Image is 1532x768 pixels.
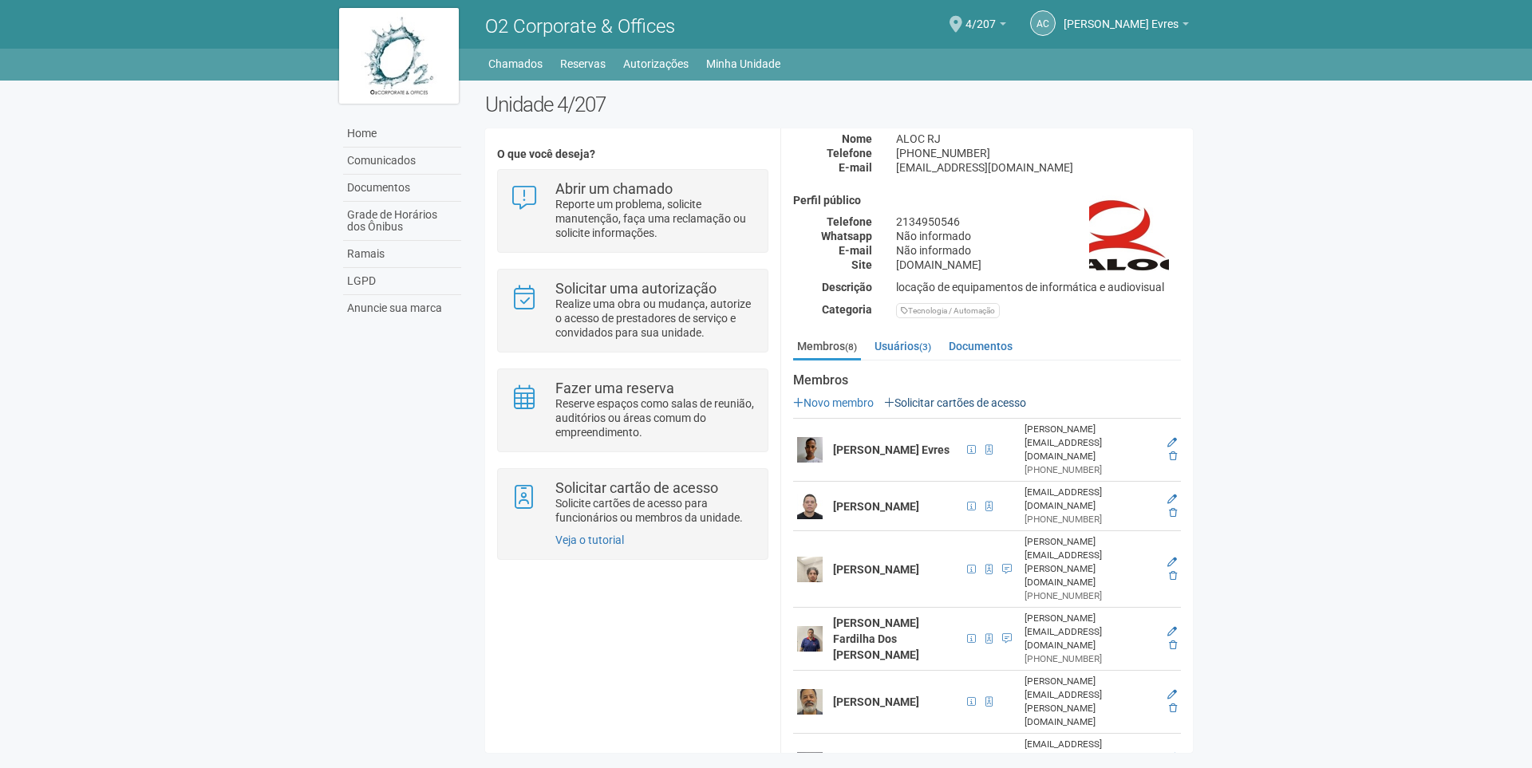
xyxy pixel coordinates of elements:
h4: Perfil público [793,195,1181,207]
img: user.png [797,494,823,519]
a: [PERSON_NAME] Evres [1064,20,1189,33]
strong: [PERSON_NAME] [833,563,919,576]
a: Solicitar cartão de acesso Solicite cartões de acesso para funcionários ou membros da unidade. [510,481,755,525]
div: Não informado [884,243,1193,258]
p: Reserve espaços como salas de reunião, auditórios ou áreas comum do empreendimento. [555,396,756,439]
img: user.png [797,626,823,652]
small: (3) [919,341,931,352]
a: Documentos [343,175,461,202]
a: Excluir membro [1169,640,1177,651]
p: Solicite cartões de acesso para funcionários ou membros da unidade. [555,496,756,525]
strong: Nome [842,132,872,145]
a: Veja o tutorial [555,534,624,546]
strong: Whatsapp [821,230,872,242]
strong: Solicitar cartão de acesso [555,479,718,496]
a: Editar membro [1167,689,1177,700]
div: locação de equipamentos de informática e audiovisual [884,280,1193,294]
a: Comunicados [343,148,461,175]
strong: Categoria [822,303,872,316]
div: Não informado [884,229,1193,243]
div: ALOC RJ [884,132,1193,146]
h2: Unidade 4/207 [485,93,1193,116]
div: [DOMAIN_NAME] [884,258,1193,272]
a: Editar membro [1167,626,1177,637]
a: Editar membro [1167,437,1177,448]
strong: [PERSON_NAME] [833,500,919,513]
a: Minha Unidade [706,53,780,75]
p: Reporte um problema, solicite manutenção, faça uma reclamação ou solicite informações. [555,197,756,240]
a: Excluir membro [1169,507,1177,518]
div: [PERSON_NAME][EMAIL_ADDRESS][PERSON_NAME][DOMAIN_NAME] [1025,675,1156,729]
a: Editar membro [1167,494,1177,505]
a: AC [1030,10,1056,36]
a: Solicitar cartões de acesso [884,396,1026,409]
img: user.png [797,557,823,582]
strong: Membros [793,373,1181,388]
a: Autorizações [623,53,689,75]
strong: [PERSON_NAME] [833,695,919,708]
div: 2134950546 [884,215,1193,229]
div: [PERSON_NAME][EMAIL_ADDRESS][DOMAIN_NAME] [1025,423,1156,463]
div: [EMAIL_ADDRESS][DOMAIN_NAME] [1025,486,1156,513]
a: Solicitar uma autorização Realize uma obra ou mudança, autorize o acesso de prestadores de serviç... [510,282,755,340]
strong: [PERSON_NAME] Fardilha Dos [PERSON_NAME] [833,616,919,661]
a: LGPD [343,268,461,295]
a: 4/207 [965,20,1006,33]
strong: Telefone [827,215,872,228]
a: Usuários(3) [871,334,935,358]
a: Novo membro [793,396,874,409]
a: Chamados [488,53,543,75]
div: [PHONE_NUMBER] [1025,652,1156,666]
div: [EMAIL_ADDRESS][DOMAIN_NAME] [884,160,1193,175]
h4: O que você deseja? [497,148,768,160]
a: Abrir um chamado Reporte um problema, solicite manutenção, faça uma reclamação ou solicite inform... [510,182,755,240]
div: [PERSON_NAME][EMAIL_ADDRESS][DOMAIN_NAME] [1025,612,1156,652]
a: Reservas [560,53,606,75]
a: Excluir membro [1169,703,1177,714]
img: business.png [1089,195,1169,274]
strong: Telefone [827,147,872,160]
a: Excluir membro [1169,451,1177,462]
img: logo.jpg [339,8,459,104]
a: Fazer uma reserva Reserve espaços como salas de reunião, auditórios ou áreas comum do empreendime... [510,381,755,439]
img: user.png [797,689,823,715]
strong: Abrir um chamado [555,180,673,197]
strong: [PERSON_NAME] Evres [833,443,950,456]
strong: Solicitar uma autorização [555,280,717,297]
a: Editar membro [1167,752,1177,763]
div: [PHONE_NUMBER] [1025,589,1156,603]
strong: E-mail [839,161,872,174]
span: Armando Conceição Evres [1064,2,1179,30]
div: [PERSON_NAME][EMAIL_ADDRESS][PERSON_NAME][DOMAIN_NAME] [1025,535,1156,589]
a: Anuncie sua marca [343,295,461,321]
a: Grade de Horários dos Ônibus [343,202,461,241]
a: Editar membro [1167,557,1177,568]
div: Tecnologia / Automação [896,303,1000,318]
div: [PHONE_NUMBER] [1025,463,1156,477]
a: Membros(8) [793,334,861,360]
a: Documentos [945,334,1017,358]
div: [PHONE_NUMBER] [1025,513,1156,526]
span: O2 Corporate & Offices [485,15,675,37]
a: Excluir membro [1169,570,1177,581]
div: [PHONE_NUMBER] [884,146,1193,160]
strong: Fazer uma reserva [555,380,674,396]
img: user.png [797,437,823,463]
strong: E-mail [839,244,872,257]
a: Home [343,120,461,148]
a: Ramais [343,241,461,268]
p: Realize uma obra ou mudança, autorize o acesso de prestadores de serviço e convidados para sua un... [555,297,756,340]
small: (8) [845,341,857,352]
span: 4/207 [965,2,996,30]
strong: Descrição [822,281,872,293]
strong: Site [851,258,872,271]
